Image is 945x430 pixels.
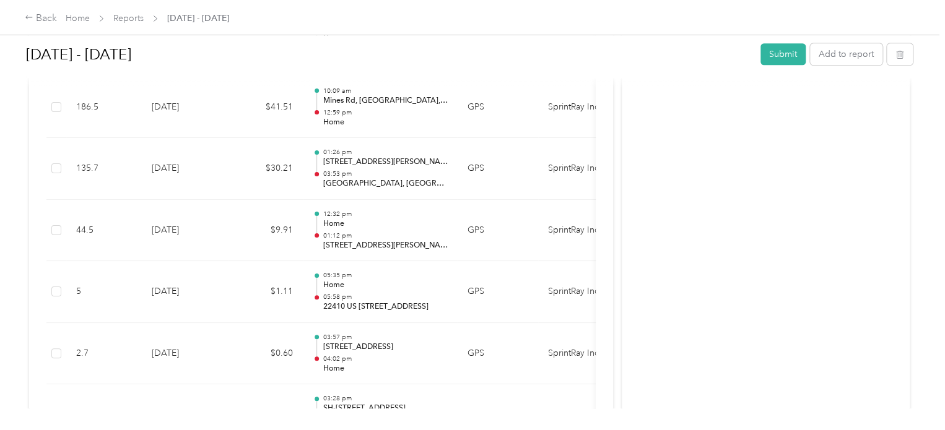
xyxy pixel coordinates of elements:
p: [GEOGRAPHIC_DATA], [GEOGRAPHIC_DATA] [323,178,448,189]
p: 22410 US [STREET_ADDRESS] [323,301,448,312]
td: $1.11 [229,261,303,323]
td: [DATE] [142,200,229,262]
p: 01:12 pm [323,231,448,240]
p: Home [323,117,448,128]
td: GPS [458,323,538,385]
td: GPS [458,261,538,323]
p: Home [323,218,448,230]
p: 10:09 am [323,87,448,95]
td: [DATE] [142,138,229,200]
p: 05:35 pm [323,271,448,280]
a: Reports [113,13,144,24]
td: SprintRay Inc. [538,261,631,323]
td: SprintRay Inc. [538,200,631,262]
button: Add to report [810,43,882,65]
td: SprintRay Inc. [538,77,631,139]
iframe: Everlance-gr Chat Button Frame [876,361,945,430]
span: [DATE] - [DATE] [167,12,229,25]
p: 01:26 pm [323,148,448,157]
a: Home [66,13,90,24]
p: Home [323,363,448,374]
td: $9.91 [229,200,303,262]
td: GPS [458,77,538,139]
p: SH-[STREET_ADDRESS] [323,403,448,414]
td: 44.5 [66,200,142,262]
td: 2.7 [66,323,142,385]
p: [STREET_ADDRESS][PERSON_NAME][PERSON_NAME] [323,240,448,251]
td: GPS [458,138,538,200]
p: [STREET_ADDRESS] [323,342,448,353]
p: 12:32 pm [323,210,448,218]
p: Mines Rd, [GEOGRAPHIC_DATA], [GEOGRAPHIC_DATA] [323,95,448,106]
h1: Sep 1 - 30, 2025 [26,40,752,69]
td: SprintRay Inc. [538,323,631,385]
p: 03:57 pm [323,333,448,342]
button: Submit [760,43,806,65]
p: 03:53 pm [323,170,448,178]
td: [DATE] [142,323,229,385]
div: Back [25,11,57,26]
td: SprintRay Inc. [538,138,631,200]
td: $0.60 [229,323,303,385]
td: 135.7 [66,138,142,200]
td: [DATE] [142,77,229,139]
p: [STREET_ADDRESS][PERSON_NAME][PERSON_NAME] [323,157,448,168]
td: 186.5 [66,77,142,139]
p: 03:28 pm [323,394,448,403]
p: 05:58 pm [323,293,448,301]
td: GPS [458,200,538,262]
td: [DATE] [142,261,229,323]
td: $30.21 [229,138,303,200]
td: $41.51 [229,77,303,139]
p: 04:02 pm [323,355,448,363]
td: 5 [66,261,142,323]
p: Home [323,280,448,291]
p: 12:59 pm [323,108,448,117]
